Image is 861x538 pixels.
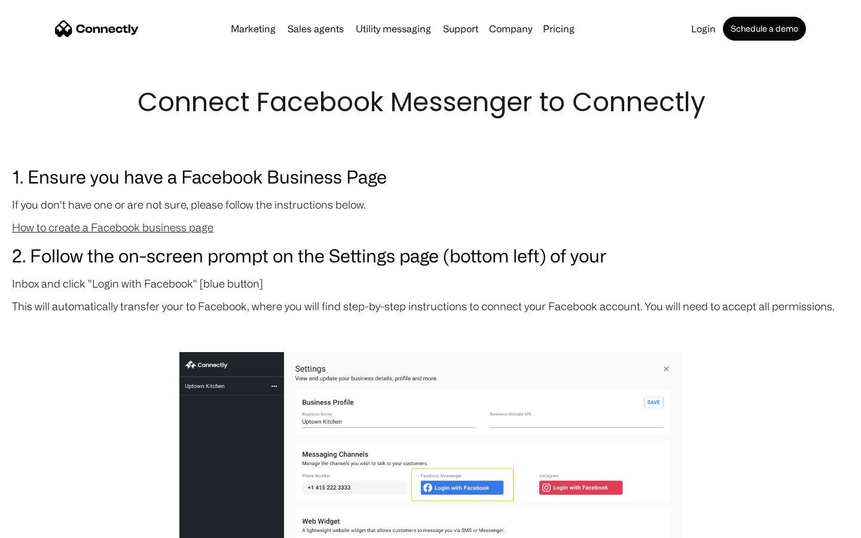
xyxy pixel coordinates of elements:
p: This will automatically transfer your to Facebook, where you will find step-by-step instructions ... [12,298,849,314]
a: Sales agents [283,24,349,33]
ul: Language list [24,517,72,534]
div: Company [489,20,532,37]
p: ‍ [12,320,849,337]
a: How to create a Facebook business page [12,221,213,233]
a: Schedule a demo [723,17,806,41]
a: Utility messaging [351,24,436,33]
a: Login [686,24,720,33]
h1: Connect Facebook Messenger to Connectly [138,84,723,121]
h3: 2. Follow the on-screen prompt on the Settings page (bottom left) of your [12,242,849,269]
p: Inbox and click "Login with Facebook" [blue button] [12,275,849,292]
aside: Language selected: English [12,517,72,534]
h3: 1. Ensure you have a Facebook Business Page [12,163,849,190]
p: If you don't have one or are not sure, please follow the instructions below. [12,196,849,213]
a: Pricing [538,24,579,33]
a: Marketing [226,24,280,33]
a: Support [438,24,483,33]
